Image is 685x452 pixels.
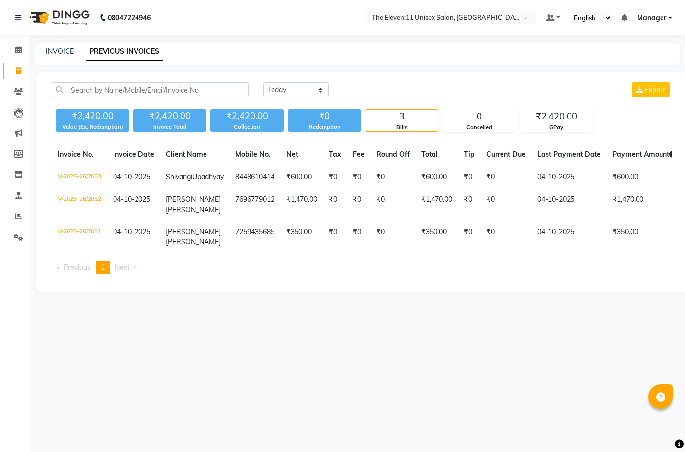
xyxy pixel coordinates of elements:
[280,189,323,221] td: ₹1,470.00
[166,227,221,236] span: [PERSON_NAME]
[64,263,91,272] span: Previous
[520,123,593,132] div: GPay
[347,189,370,221] td: ₹0
[166,238,221,246] span: [PERSON_NAME]
[376,150,410,159] span: Round Off
[632,82,670,97] button: Export
[56,123,129,131] div: Value (Ex. Redemption)
[458,166,480,189] td: ₹0
[52,221,107,253] td: V/2025-26/2051
[46,47,74,56] a: INVOICE
[52,166,107,189] td: V/2025-26/2053
[486,150,525,159] span: Current Due
[443,110,515,123] div: 0
[166,172,192,181] span: Shivangi
[229,189,280,221] td: 7696779012
[353,150,365,159] span: Fee
[166,150,207,159] span: Client Name
[101,263,105,272] span: 1
[480,166,531,189] td: ₹0
[86,43,163,61] a: PREVIOUS INVOICES
[280,221,323,253] td: ₹350.00
[347,221,370,253] td: ₹0
[323,189,347,221] td: ₹0
[415,166,458,189] td: ₹600.00
[210,123,284,131] div: Collection
[192,172,224,181] span: Upadhyay
[235,150,271,159] span: Mobile No.
[323,166,347,189] td: ₹0
[458,221,480,253] td: ₹0
[52,82,249,97] input: Search by Name/Mobile/Email/Invoice No
[531,221,607,253] td: 04-10-2025
[329,150,341,159] span: Tax
[113,227,150,236] span: 04-10-2025
[415,221,458,253] td: ₹350.00
[113,195,150,204] span: 04-10-2025
[644,413,675,442] iframe: chat widget
[286,150,298,159] span: Net
[58,150,94,159] span: Invoice No.
[115,263,130,272] span: Next
[365,110,438,123] div: 3
[520,110,593,123] div: ₹2,420.00
[166,195,221,204] span: [PERSON_NAME]
[645,85,665,94] span: Export
[25,4,92,31] img: logo
[421,150,438,159] span: Total
[52,189,107,221] td: V/2025-26/2052
[458,189,480,221] td: ₹0
[56,109,129,123] div: ₹2,420.00
[370,189,415,221] td: ₹0
[637,13,666,23] span: Manager
[365,123,438,132] div: Bills
[464,150,475,159] span: Tip
[613,150,676,159] span: Payment Amount
[531,189,607,221] td: 04-10-2025
[607,221,682,253] td: ₹350.00
[229,166,280,189] td: 8448610414
[113,150,154,159] span: Invoice Date
[288,123,361,131] div: Redemption
[133,123,206,131] div: Invoice Total
[166,205,221,214] span: [PERSON_NAME]
[443,123,515,132] div: Cancelled
[531,166,607,189] td: 04-10-2025
[133,109,206,123] div: ₹2,420.00
[288,109,361,123] div: ₹0
[229,221,280,253] td: 7259435685
[537,150,601,159] span: Last Payment Date
[480,189,531,221] td: ₹0
[370,221,415,253] td: ₹0
[210,109,284,123] div: ₹2,420.00
[480,221,531,253] td: ₹0
[108,4,151,31] b: 08047224946
[113,172,150,181] span: 04-10-2025
[607,166,682,189] td: ₹600.00
[607,189,682,221] td: ₹1,470.00
[52,261,672,274] nav: Pagination
[370,166,415,189] td: ₹0
[347,166,370,189] td: ₹0
[415,189,458,221] td: ₹1,470.00
[280,166,323,189] td: ₹600.00
[323,221,347,253] td: ₹0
